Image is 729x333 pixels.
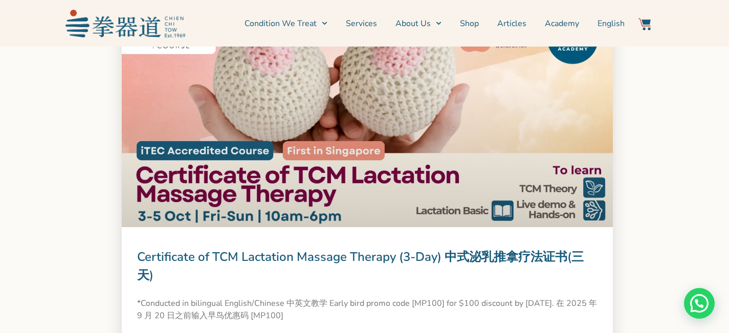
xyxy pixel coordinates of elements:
span: English [598,17,625,30]
a: Shop [460,11,479,36]
img: Website Icon-03 [638,18,651,30]
div: Need help? WhatsApp contact [684,288,715,319]
a: Academy [545,11,579,36]
nav: Menu [190,11,625,36]
a: Condition We Treat [245,11,327,36]
a: Articles [497,11,526,36]
a: Services [346,11,377,36]
a: About Us [395,11,441,36]
a: Certificate of TCM Lactation Massage Therapy (3-Day) 中式泌乳推拿疗法证书(三天) [137,249,584,283]
a: Switch to English [598,11,625,36]
p: *Conducted in bilingual English/Chinese 中英文教学 Early bird promo code [MP100] for $100 discount by ... [137,297,598,322]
